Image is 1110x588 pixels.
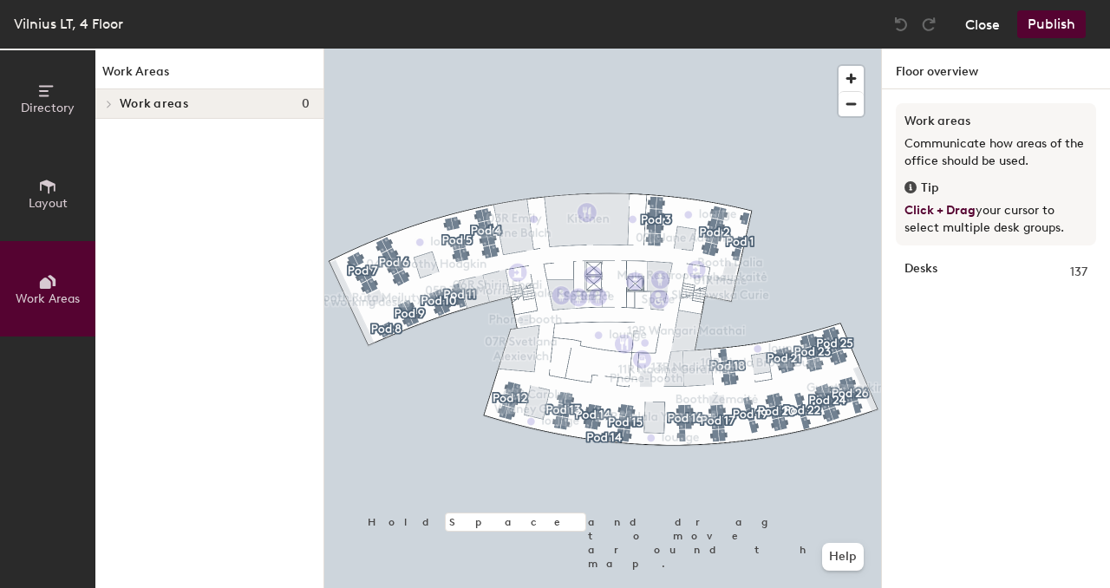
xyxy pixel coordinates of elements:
span: 0 [302,97,310,111]
h1: Floor overview [882,49,1110,89]
button: Close [965,10,1000,38]
div: Vilnius LT, 4 Floor [14,13,123,35]
button: Help [822,543,864,571]
button: Publish [1017,10,1086,38]
span: Click + Drag [904,203,976,218]
h3: Work areas [904,112,1087,131]
p: your cursor to select multiple desk groups. [904,202,1087,237]
h1: Work Areas [95,62,323,89]
img: Undo [892,16,910,33]
span: 137 [1070,263,1087,282]
strong: Desks [904,263,937,282]
span: Directory [21,101,75,115]
p: Communicate how areas of the office should be used. [904,135,1087,170]
div: Tip [904,179,1087,198]
span: Work Areas [16,291,80,306]
span: Layout [29,196,68,211]
img: Redo [920,16,937,33]
span: Work areas [120,97,188,111]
